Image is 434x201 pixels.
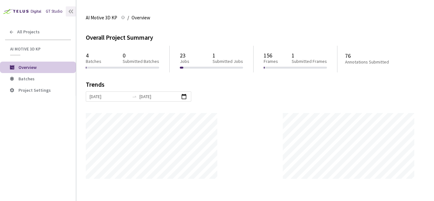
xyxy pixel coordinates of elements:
p: 156 [264,52,278,59]
span: Project Settings [18,87,51,93]
p: 23 [180,52,189,59]
span: All Projects [17,29,40,35]
p: 1 [292,52,327,59]
p: Submitted Jobs [213,59,243,64]
input: Start date [90,93,129,100]
p: Jobs [180,59,189,64]
li: / [127,14,129,22]
span: Overview [132,14,150,22]
span: to [132,94,137,99]
span: AI Motive 3D KP [86,14,117,22]
span: Overview [18,64,37,70]
span: AI Motive 3D KP [10,46,67,52]
div: Overall Project Summary [86,33,424,42]
p: Submitted Frames [292,59,327,64]
p: Batches [86,59,101,64]
div: Trends [86,81,416,91]
p: Annotations Submitted [345,59,414,65]
span: swap-right [132,94,137,99]
span: Batches [18,76,35,82]
p: 0 [123,52,159,59]
input: End date [139,93,179,100]
p: Submitted Batches [123,59,159,64]
div: GT Studio [46,9,63,15]
p: Frames [264,59,278,64]
p: 76 [345,52,414,59]
p: 4 [86,52,101,59]
p: 1 [213,52,243,59]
